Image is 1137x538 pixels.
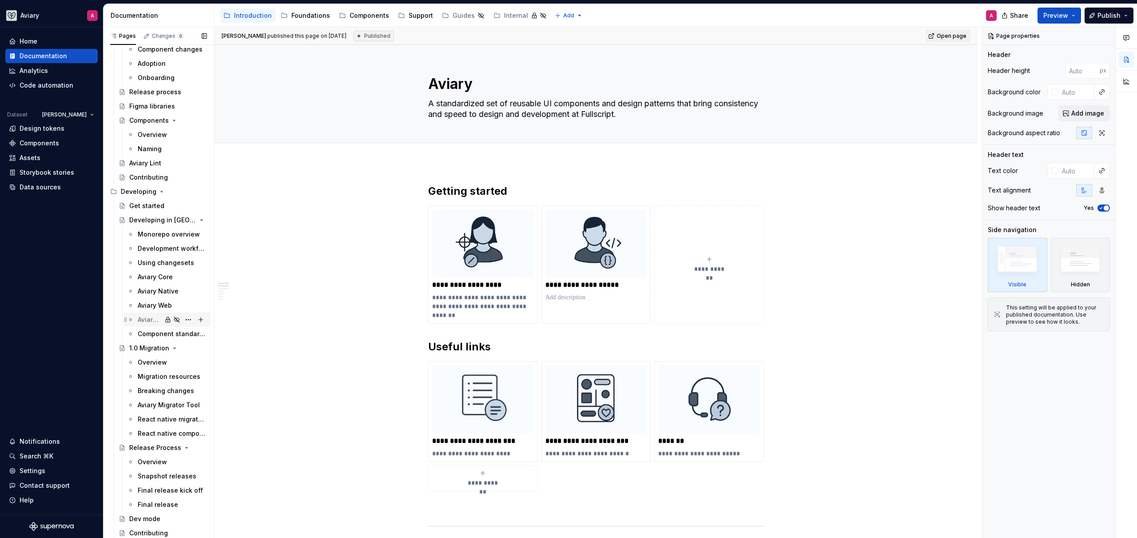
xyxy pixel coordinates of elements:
[988,50,1010,59] div: Header
[129,88,181,96] div: Release process
[129,529,168,538] div: Contributing
[115,341,211,355] a: 1.0 Migration
[138,301,172,310] div: Aviary Web
[123,256,211,270] a: Using changesets
[115,213,211,227] a: Developing in [GEOGRAPHIC_DATA]
[5,136,98,150] a: Components
[123,241,211,256] a: Development workflow
[123,412,211,426] a: React native migration
[123,498,211,512] a: Final release
[138,486,203,495] div: Final release kick off
[222,32,346,40] span: published this page on [DATE]
[20,437,60,446] div: Notifications
[138,145,162,153] div: Naming
[988,88,1041,96] div: Background color
[138,130,167,139] div: Overview
[123,227,211,241] a: Monorepo overview
[1097,11,1121,20] span: Publish
[138,358,167,367] div: Overview
[988,128,1060,137] div: Background aspect ratio
[453,11,475,20] div: Guides
[5,493,98,507] button: Help
[220,8,275,23] a: Introduction
[111,11,211,20] div: Documentation
[5,180,98,194] a: Data sources
[123,355,211,369] a: Overview
[394,8,437,23] a: Support
[123,398,211,412] a: Aviary Migrator Tool
[5,478,98,493] button: Contact support
[2,6,101,25] button: AviaryA
[115,113,211,128] a: Components
[129,201,164,210] div: Get started
[123,483,211,498] a: Final release kick off
[1051,238,1110,292] div: Hidden
[658,365,760,433] img: 3cdb63b5-f548-4d1e-b322-2ee61b608750.png
[988,186,1031,195] div: Text alignment
[107,185,211,199] div: Developing
[115,99,211,113] a: Figma libraries
[138,287,179,296] div: Aviary Native
[115,199,211,213] a: Get started
[220,7,550,24] div: Page tree
[1071,109,1104,118] span: Add image
[350,11,389,20] div: Components
[20,481,70,490] div: Contact support
[20,466,45,475] div: Settings
[138,59,166,68] div: Adoption
[5,78,98,92] a: Code automation
[428,184,764,198] h2: Getting started
[110,32,136,40] div: Pages
[1008,281,1026,288] div: Visible
[1065,63,1100,79] input: Auto
[123,369,211,384] a: Migration resources
[20,81,73,90] div: Code automation
[123,313,211,327] a: Aviary Tokens
[20,168,74,177] div: Storybook stories
[20,11,39,20] div: Aviary
[1085,8,1133,24] button: Publish
[990,12,993,19] div: A
[115,512,211,526] a: Dev mode
[20,452,53,461] div: Search ⌘K
[988,225,1037,234] div: Side navigation
[20,139,59,148] div: Components
[123,128,211,142] a: Overview
[129,159,161,168] div: Aviary Lint
[988,238,1047,292] div: Visible
[354,31,394,41] div: Published
[138,458,167,466] div: Overview
[5,165,98,180] a: Storybook stories
[1010,11,1028,20] span: Share
[1084,205,1094,212] label: Yes
[177,32,184,40] span: 6
[38,108,98,121] button: [PERSON_NAME]
[5,64,98,78] a: Analytics
[115,170,211,185] a: Contributing
[335,8,393,23] a: Components
[20,37,37,46] div: Home
[121,187,156,196] div: Developing
[545,209,647,277] img: fa2a15ad-292f-43ff-a5ce-78129142dd07.png
[6,10,17,21] img: 256e2c79-9abd-4d59-8978-03feab5a3943.png
[5,434,98,449] button: Notifications
[563,12,574,19] span: Add
[115,441,211,455] a: Release Process
[1043,11,1068,20] span: Preview
[5,34,98,48] a: Home
[1006,304,1104,325] div: This setting will be applied to your published documentation. Use preview to see how it looks.
[138,372,200,381] div: Migration resources
[426,73,762,95] textarea: Aviary
[5,449,98,463] button: Search ⌘K
[123,298,211,313] a: Aviary Web
[129,344,169,353] div: 1.0 Migration
[20,52,67,60] div: Documentation
[20,153,40,162] div: Assets
[129,116,169,125] div: Components
[29,522,74,531] svg: Supernova Logo
[5,49,98,63] a: Documentation
[138,315,162,324] div: Aviary Tokens
[123,42,211,56] a: Component changes
[409,11,433,20] div: Support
